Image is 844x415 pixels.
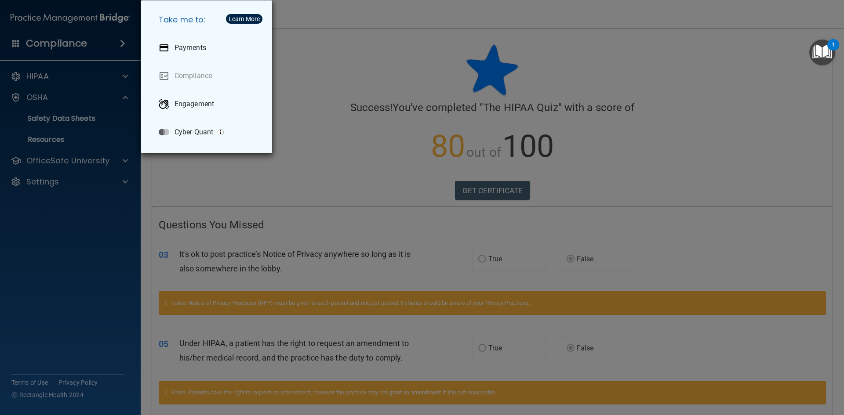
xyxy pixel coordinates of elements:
[175,128,213,137] p: Cyber Quant
[152,92,265,116] a: Engagement
[152,64,265,88] a: Compliance
[152,7,265,32] h5: Take me to:
[809,40,835,65] button: Open Resource Center, 1 new notification
[175,100,214,108] p: Engagement
[832,45,835,56] div: 1
[226,14,262,24] button: Learn More
[152,120,265,144] a: Cyber Quant
[229,16,260,22] div: Learn More
[175,43,206,52] p: Payments
[800,354,833,388] iframe: Drift Widget Chat Controller
[152,36,265,60] a: Payments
